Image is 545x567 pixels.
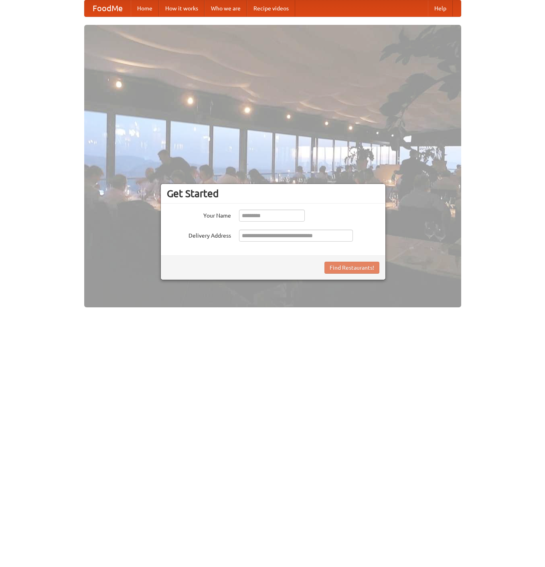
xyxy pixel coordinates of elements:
[159,0,205,16] a: How it works
[324,262,379,274] button: Find Restaurants!
[428,0,453,16] a: Help
[205,0,247,16] a: Who we are
[247,0,295,16] a: Recipe videos
[167,210,231,220] label: Your Name
[167,230,231,240] label: Delivery Address
[85,0,131,16] a: FoodMe
[131,0,159,16] a: Home
[167,188,379,200] h3: Get Started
